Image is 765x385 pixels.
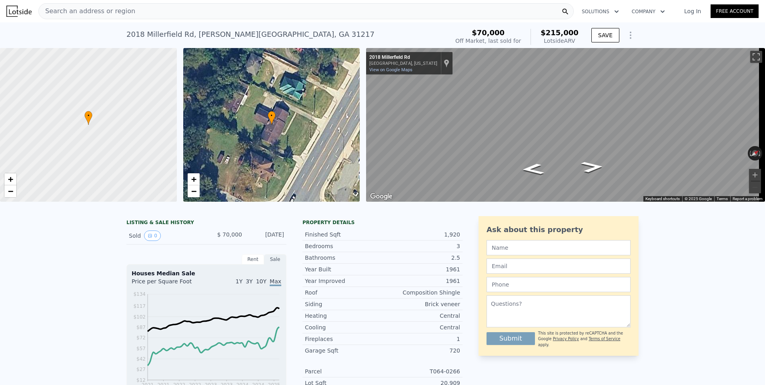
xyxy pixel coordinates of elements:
a: Privacy Policy [553,337,579,341]
span: © 2025 Google [685,197,712,201]
div: Sold [129,231,200,241]
div: 1961 [382,277,460,285]
a: Terms (opens in new tab) [717,197,728,201]
button: SAVE [591,28,619,42]
div: Lotside ARV [541,37,579,45]
div: Central [382,323,460,331]
div: LISTING & SALE HISTORY [126,219,286,227]
div: Garage Sqft [305,347,382,355]
span: Max [270,278,281,286]
tspan: $87 [136,325,146,330]
span: • [84,112,92,119]
div: 1 [382,335,460,343]
div: Central [382,312,460,320]
a: Free Account [711,4,759,18]
button: Show Options [623,27,639,43]
img: Lotside [6,6,32,17]
div: Sale [264,254,286,265]
a: Log In [675,7,711,15]
div: Ask about this property [487,224,631,235]
div: Composition Shingle [382,289,460,297]
button: View historical data [144,231,161,241]
img: Google [368,191,395,202]
a: Zoom out [188,185,200,197]
div: Year Improved [305,277,382,285]
div: Off Market, last sold for [455,37,521,45]
div: Cooling [305,323,382,331]
div: Houses Median Sale [132,269,281,277]
span: 1Y [236,278,242,285]
div: 1,920 [382,231,460,239]
div: Street View [366,48,765,202]
div: • [84,111,92,125]
div: 2.5 [382,254,460,262]
input: Email [487,259,631,274]
a: Zoom in [4,173,16,185]
tspan: $102 [133,314,146,320]
span: • [268,112,276,119]
tspan: $12 [136,377,146,383]
a: View on Google Maps [369,67,413,72]
span: Search an address or region [39,6,135,16]
div: Bathrooms [305,254,382,262]
div: 2018 Millerfield Rd [369,54,437,61]
span: 10Y [256,278,266,285]
div: [GEOGRAPHIC_DATA], [US_STATE] [369,61,437,66]
span: + [8,174,13,184]
span: 3Y [246,278,252,285]
input: Name [487,240,631,255]
div: • [268,111,276,125]
div: Roof [305,289,382,297]
div: Parcel [305,367,382,375]
button: Rotate counterclockwise [748,146,752,160]
button: Submit [487,332,535,345]
div: 3 [382,242,460,250]
button: Zoom in [749,169,761,181]
button: Solutions [575,4,625,19]
div: Property details [302,219,463,226]
a: Zoom out [4,185,16,197]
div: 2018 Millerfield Rd , [PERSON_NAME][GEOGRAPHIC_DATA] , GA 31217 [126,29,374,40]
tspan: $117 [133,303,146,309]
div: Bedrooms [305,242,382,250]
button: Keyboard shortcuts [645,196,680,202]
tspan: $27 [136,367,146,372]
div: [DATE] [248,231,284,241]
div: Map [366,48,765,202]
div: Siding [305,300,382,308]
div: Brick veneer [382,300,460,308]
button: Zoom out [749,181,761,193]
div: 720 [382,347,460,355]
div: 1961 [382,265,460,273]
div: T064-0266 [382,367,460,375]
a: Open this area in Google Maps (opens a new window) [368,191,395,202]
button: Company [625,4,671,19]
button: Rotate clockwise [758,146,763,160]
div: Heating [305,312,382,320]
span: $70,000 [472,28,505,37]
div: Rent [242,254,264,265]
button: Reset the view [747,146,763,160]
div: This site is protected by reCAPTCHA and the Google and apply. [538,331,631,348]
div: Finished Sqft [305,231,382,239]
a: Report a problem [733,197,763,201]
input: Phone [487,277,631,292]
path: Go Southwest, Millerfield Rd [512,161,554,177]
a: Terms of Service [589,337,620,341]
span: $ 70,000 [217,231,242,238]
div: Fireplaces [305,335,382,343]
span: − [8,186,13,196]
tspan: $134 [133,291,146,297]
a: Zoom in [188,173,200,185]
span: + [191,174,196,184]
button: Toggle fullscreen view [750,51,762,63]
path: Go Northeast, Millerfield Rd [572,158,613,175]
div: Year Built [305,265,382,273]
span: $215,000 [541,28,579,37]
tspan: $72 [136,335,146,341]
tspan: $57 [136,346,146,351]
tspan: $42 [136,356,146,362]
a: Show location on map [444,59,449,68]
div: Price per Square Foot [132,277,206,290]
span: − [191,186,196,196]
